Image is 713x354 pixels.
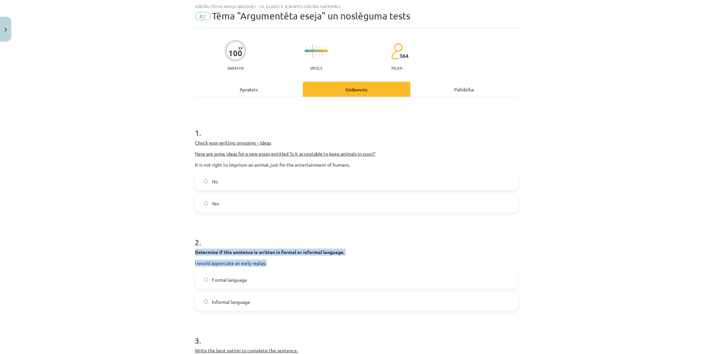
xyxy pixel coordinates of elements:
[204,179,208,184] input: No
[228,49,242,58] div: 100
[316,54,317,56] img: icon-short-line-57e1e144782c952c97e751825c79c345078a6d821885a25fce030b3d8c18986b.svg
[195,324,518,345] h1: 3 .
[238,46,243,50] span: XP
[326,54,327,56] img: icon-short-line-57e1e144782c952c97e751825c79c345078a6d821885a25fce030b3d8c18986b.svg
[309,54,310,56] img: icon-short-line-57e1e144782c952c97e751825c79c345078a6d821885a25fce030b3d8c18986b.svg
[4,27,7,32] img: icon-close-lesson-0947bae3869378f0d4975bcd49f059093ad1ed9edebbc8119c70593378902aed.svg
[303,82,410,97] div: Uzdevums
[326,46,327,48] img: icon-short-line-57e1e144782c952c97e751825c79c345078a6d821885a25fce030b3d8c18986b.svg
[195,82,303,97] div: Apraksts
[212,276,247,283] span: Formal language
[195,140,271,146] u: Check your writing: grouping – ideas
[212,200,219,207] span: Yes
[316,46,317,48] img: icon-short-line-57e1e144782c952c97e751825c79c345078a6d821885a25fce030b3d8c18986b.svg
[306,54,307,56] img: icon-short-line-57e1e144782c952c97e751825c79c345078a6d821885a25fce030b3d8c18986b.svg
[204,278,208,282] input: Formal language
[195,226,518,247] h1: 2 .
[212,10,410,21] span: Tēma "Argumentēta eseja" un noslēguma tests
[391,66,402,70] p: pilda
[309,46,310,48] img: icon-short-line-57e1e144782c952c97e751825c79c345078a6d821885a25fce030b3d8c18986b.svg
[212,298,250,305] span: Informal language
[204,201,208,206] input: Yes
[399,53,408,59] span: 364
[195,4,518,9] div: Mācību tēma: Angļu valodas i - 10. klases 3. ieskaites mācību materiāls
[212,178,218,185] span: No
[204,300,208,304] input: Informal language
[225,66,246,70] p: Saņemsi
[195,347,298,353] u: Write the best option to complete the sentence.
[195,161,518,168] p: It is not right to imprison an animal, just for the entertainment of humans.
[195,12,211,20] span: #2
[195,260,518,267] p: I would appreciate an early replay.
[310,66,322,70] p: Viegls
[195,151,376,157] u: Here are some ideas for a new essay entitled ‘Is it acceptable to keep animals in zoos?’
[195,116,518,137] h1: 1 .
[195,249,345,255] strong: Determine if this sentence is written in formal or informal language.
[391,43,403,60] img: students-c634bb4e5e11cddfef0936a35e636f08e4e9abd3cc4e673bd6f9a4125e45ecb1.svg
[319,46,320,48] img: icon-short-line-57e1e144782c952c97e751825c79c345078a6d821885a25fce030b3d8c18986b.svg
[410,82,518,97] div: Palīdzība
[306,46,307,48] img: icon-short-line-57e1e144782c952c97e751825c79c345078a6d821885a25fce030b3d8c18986b.svg
[319,54,320,56] img: icon-short-line-57e1e144782c952c97e751825c79c345078a6d821885a25fce030b3d8c18986b.svg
